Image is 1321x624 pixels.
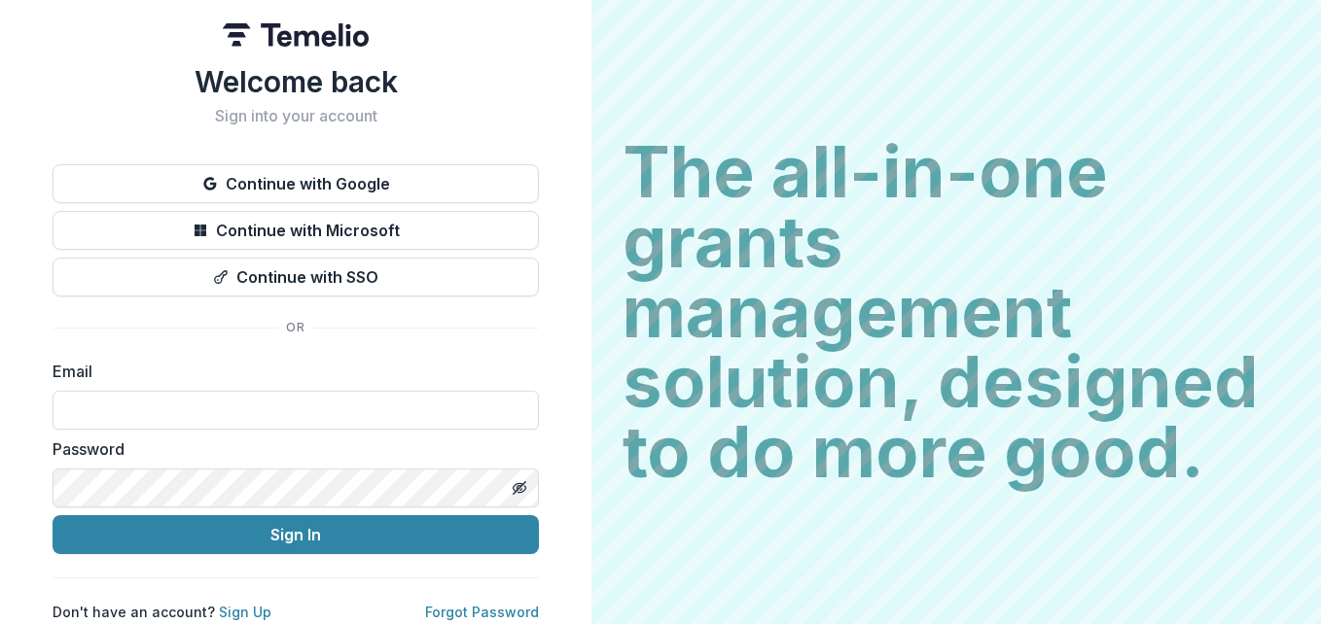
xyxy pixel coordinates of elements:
[53,360,527,383] label: Email
[219,604,271,620] a: Sign Up
[53,211,539,250] button: Continue with Microsoft
[425,604,539,620] a: Forgot Password
[53,515,539,554] button: Sign In
[53,602,271,622] p: Don't have an account?
[53,64,539,99] h1: Welcome back
[504,472,535,503] button: Toggle password visibility
[53,437,527,461] label: Password
[53,107,539,125] h2: Sign into your account
[53,258,539,296] button: Continue with SSO
[223,23,369,47] img: Temelio
[53,164,539,203] button: Continue with Google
